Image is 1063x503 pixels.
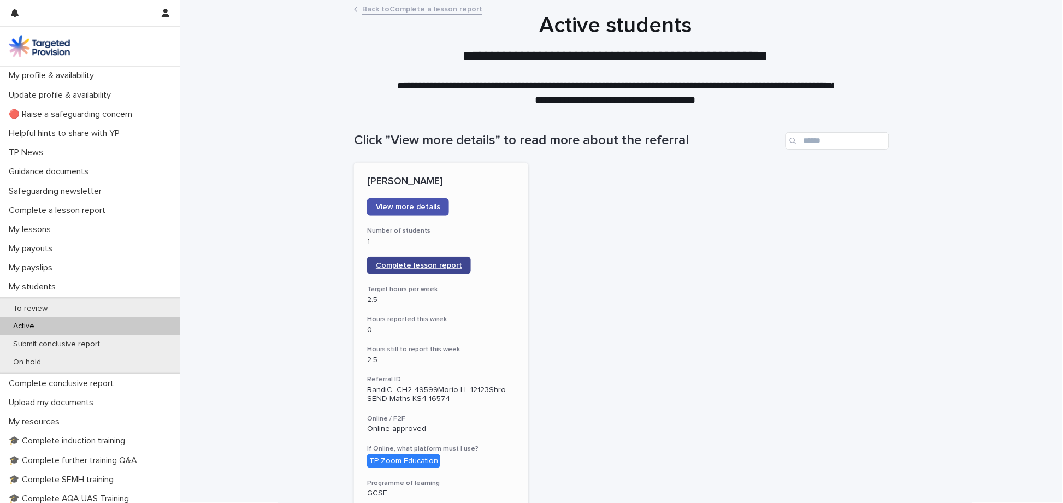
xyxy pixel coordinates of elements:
[4,244,61,254] p: My payouts
[4,167,97,177] p: Guidance documents
[367,479,515,488] h3: Programme of learning
[367,285,515,294] h3: Target hours per week
[367,345,515,354] h3: Hours still to report this week
[9,35,70,57] img: M5nRWzHhSzIhMunXDL62
[4,417,68,427] p: My resources
[348,13,883,39] h1: Active students
[4,322,43,331] p: Active
[376,262,462,269] span: Complete lesson report
[4,455,146,466] p: 🎓 Complete further training Q&A
[4,398,102,408] p: Upload my documents
[4,263,61,273] p: My payslips
[4,147,52,158] p: TP News
[786,132,889,150] input: Search
[4,475,122,485] p: 🎓 Complete SEMH training
[367,326,515,335] p: 0
[4,358,50,367] p: On hold
[367,257,471,274] a: Complete lesson report
[354,133,781,149] h1: Click "View more details" to read more about the referral
[376,203,440,211] span: View more details
[367,375,515,384] h3: Referral ID
[362,2,482,15] a: Back toComplete a lesson report
[367,227,515,235] h3: Number of students
[4,70,103,81] p: My profile & availability
[367,454,440,468] div: TP Zoom Education
[367,489,515,498] p: GCSE
[4,340,109,349] p: Submit conclusive report
[4,304,56,313] p: To review
[4,436,134,446] p: 🎓 Complete induction training
[4,186,110,197] p: Safeguarding newsletter
[367,445,515,453] h3: If Online, what platform must I use?
[367,295,515,305] p: 2.5
[4,224,60,235] p: My lessons
[367,415,515,423] h3: Online / F2F
[367,356,515,365] p: 2.5
[367,198,449,216] a: View more details
[367,424,515,434] p: Online approved
[367,386,515,404] p: RandiC--CH2-49599Morio-LL-12123Shro-SEND-Maths KS4-16574
[367,315,515,324] h3: Hours reported this week
[4,378,122,389] p: Complete conclusive report
[4,128,128,139] p: Helpful hints to share with YP
[367,176,515,188] p: [PERSON_NAME]
[4,205,114,216] p: Complete a lesson report
[4,90,120,100] p: Update profile & availability
[4,282,64,292] p: My students
[367,237,515,246] p: 1
[4,109,141,120] p: 🔴 Raise a safeguarding concern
